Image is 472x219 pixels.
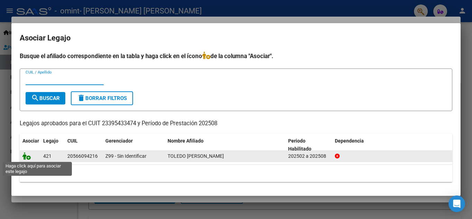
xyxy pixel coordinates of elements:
[22,138,39,144] span: Asociar
[20,31,452,45] h2: Asociar Legajo
[449,195,465,212] div: Open Intercom Messenger
[40,134,65,156] datatable-header-cell: Legajo
[165,134,285,156] datatable-header-cell: Nombre Afiliado
[77,94,85,102] mat-icon: delete
[26,92,65,104] button: Buscar
[77,95,127,101] span: Borrar Filtros
[285,134,332,156] datatable-header-cell: Periodo Habilitado
[43,138,58,144] span: Legajo
[332,134,453,156] datatable-header-cell: Dependencia
[71,91,133,105] button: Borrar Filtros
[168,138,204,144] span: Nombre Afiliado
[31,95,60,101] span: Buscar
[20,165,452,182] div: 1 registros
[20,52,452,61] h4: Busque el afiliado correspondiente en la tabla y haga click en el ícono de la columna "Asociar".
[168,153,224,159] span: TOLEDO VALDATTA MATEO NICOLAS
[67,138,78,144] span: CUIL
[20,119,452,128] p: Legajos aprobados para el CUIT 23395433474 y Período de Prestación 202508
[43,153,51,159] span: 421
[288,152,329,160] div: 202502 a 202508
[20,134,40,156] datatable-header-cell: Asociar
[31,94,39,102] mat-icon: search
[105,138,133,144] span: Gerenciador
[103,134,165,156] datatable-header-cell: Gerenciador
[335,138,364,144] span: Dependencia
[105,153,147,159] span: Z99 - Sin Identificar
[288,138,311,152] span: Periodo Habilitado
[65,134,103,156] datatable-header-cell: CUIL
[67,152,98,160] div: 20566094216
